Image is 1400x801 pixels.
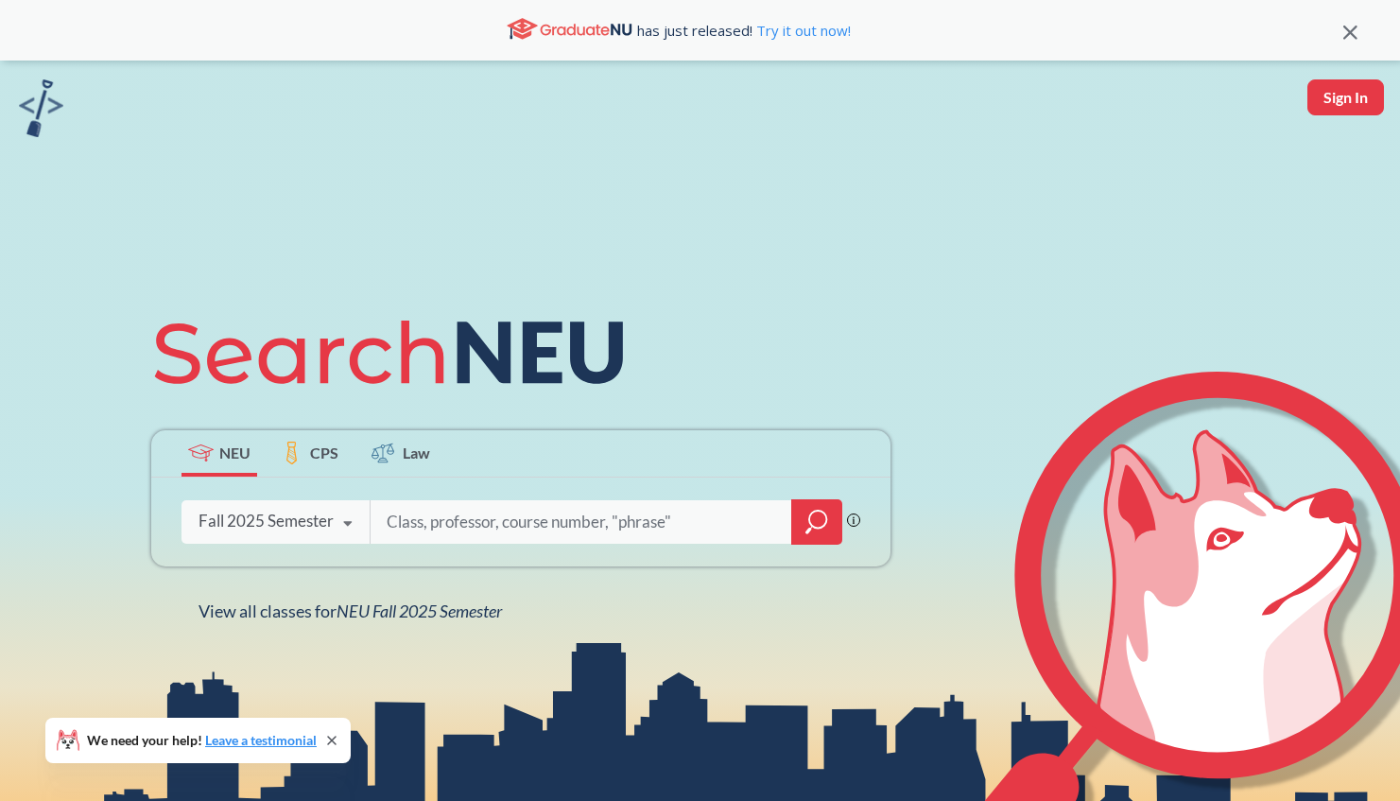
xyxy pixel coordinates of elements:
div: Fall 2025 Semester [199,511,334,531]
span: NEU Fall 2025 Semester [337,601,502,621]
input: Class, professor, course number, "phrase" [385,502,778,542]
img: sandbox logo [19,79,63,137]
a: Leave a testimonial [205,732,317,748]
a: Try it out now! [752,21,851,40]
button: Sign In [1307,79,1384,115]
span: NEU [219,442,251,463]
a: sandbox logo [19,79,63,143]
svg: magnifying glass [805,509,828,535]
span: has just released! [637,20,851,41]
span: View all classes for [199,601,502,621]
div: magnifying glass [791,499,842,545]
span: CPS [310,442,338,463]
span: We need your help! [87,734,317,747]
span: Law [403,442,430,463]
